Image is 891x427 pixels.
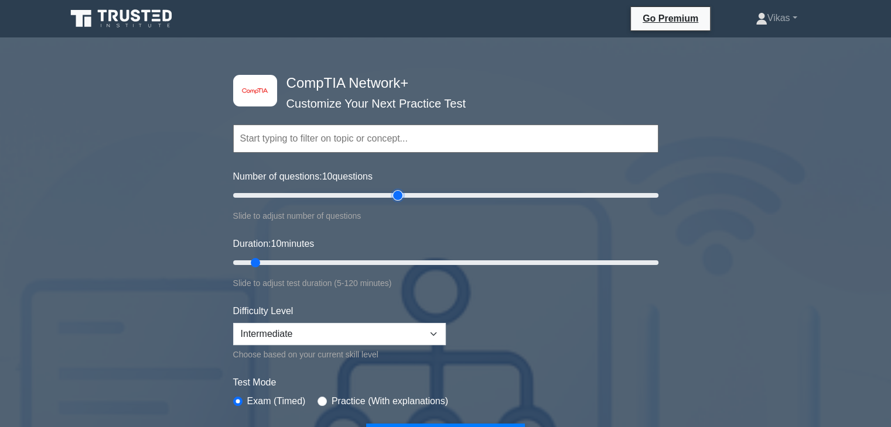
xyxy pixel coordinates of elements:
label: Difficulty Level [233,304,293,318]
label: Test Mode [233,376,658,390]
div: Slide to adjust test duration (5-120 minutes) [233,276,658,290]
a: Vikas [728,6,825,30]
a: Go Premium [636,11,705,26]
span: 10 [322,171,333,181]
div: Choose based on your current skill level [233,347,446,361]
label: Duration: minutes [233,237,315,251]
label: Practice (With explanations) [332,394,448,408]
div: Slide to adjust number of questions [233,209,658,223]
h4: CompTIA Network+ [282,75,601,92]
input: Start typing to filter on topic or concept... [233,125,658,153]
label: Exam (Timed) [247,394,306,408]
label: Number of questions: questions [233,170,373,184]
span: 10 [271,239,281,249]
